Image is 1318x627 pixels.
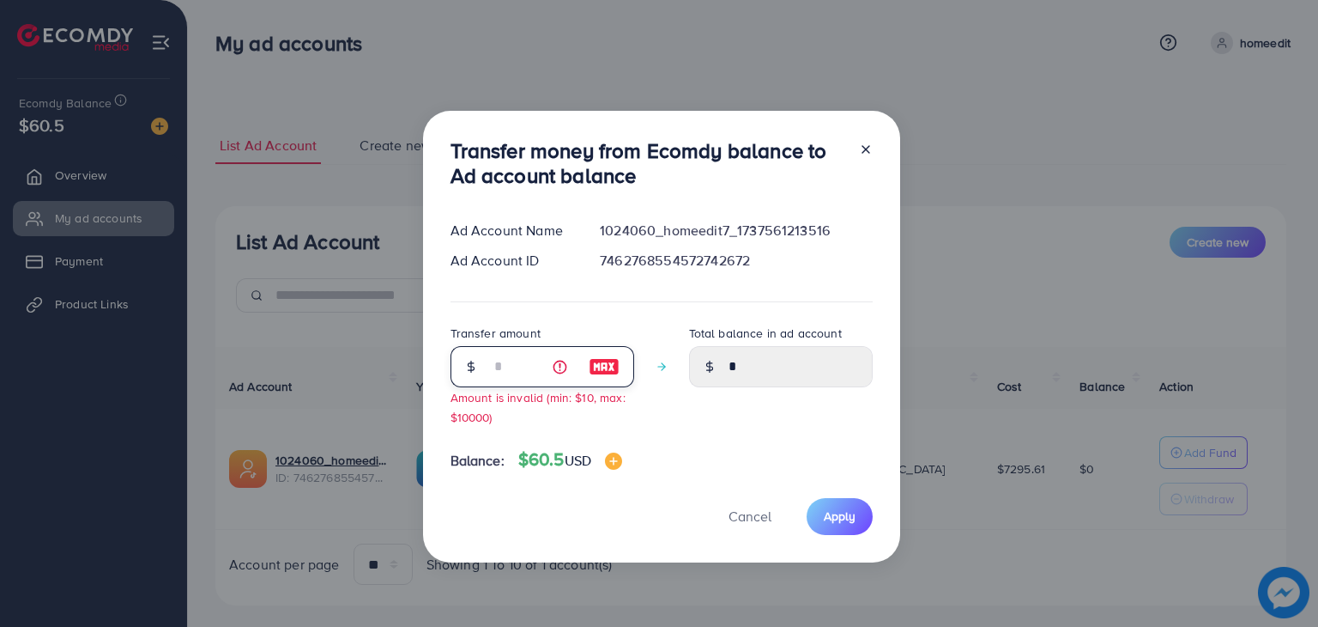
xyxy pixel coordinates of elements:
h4: $60.5 [518,449,622,471]
span: Cancel [729,507,771,526]
button: Cancel [707,498,793,535]
span: USD [565,451,591,470]
div: 7462768554572742672 [586,251,886,271]
div: Ad Account Name [437,221,587,240]
label: Transfer amount [450,325,541,342]
div: Ad Account ID [437,251,587,271]
small: Amount is invalid (min: $10, max: $10000) [450,389,626,425]
span: Balance: [450,451,505,471]
div: 1024060_homeedit7_1737561213516 [586,221,886,240]
h3: Transfer money from Ecomdy balance to Ad account balance [450,138,845,188]
img: image [605,453,622,470]
img: image [589,356,620,377]
label: Total balance in ad account [689,325,842,342]
button: Apply [807,498,873,535]
span: Apply [824,508,855,525]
